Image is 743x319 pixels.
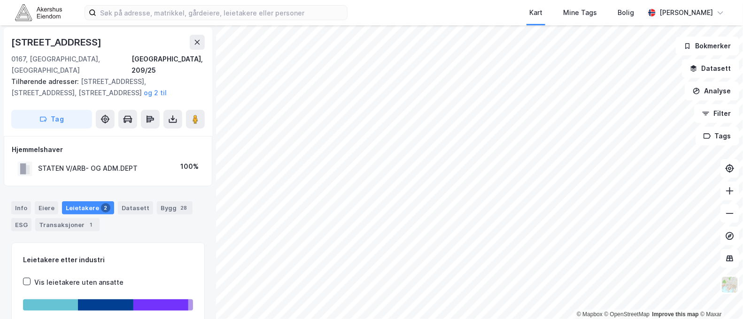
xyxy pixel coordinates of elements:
[11,53,132,76] div: 0167, [GEOGRAPHIC_DATA], [GEOGRAPHIC_DATA]
[577,311,603,318] a: Mapbox
[62,201,114,214] div: Leietakere
[96,6,347,20] input: Søk på adresse, matrikkel, gårdeiere, leietakere eller personer
[676,37,739,55] button: Bokmerker
[694,104,739,123] button: Filter
[563,7,597,18] div: Mine Tags
[682,59,739,78] button: Datasett
[659,7,713,18] div: [PERSON_NAME]
[652,311,699,318] a: Improve this map
[157,201,193,214] div: Bygg
[529,7,542,18] div: Kart
[696,274,743,319] iframe: Chat Widget
[696,274,743,319] div: Kontrollprogram for chat
[11,76,197,99] div: [STREET_ADDRESS], [STREET_ADDRESS], [STREET_ADDRESS]
[180,161,199,172] div: 100%
[696,127,739,145] button: Tags
[685,82,739,100] button: Analyse
[604,311,650,318] a: OpenStreetMap
[101,203,110,213] div: 2
[178,203,189,213] div: 28
[35,218,100,231] div: Transaksjoner
[38,163,138,174] div: STATEN V/ARB- OG ADM.DEPT
[11,77,81,85] span: Tilhørende adresser:
[11,201,31,214] div: Info
[132,53,205,76] div: [GEOGRAPHIC_DATA], 209/25
[34,277,124,288] div: Vis leietakere uten ansatte
[23,254,193,266] div: Leietakere etter industri
[618,7,634,18] div: Bolig
[11,218,31,231] div: ESG
[11,110,92,129] button: Tag
[15,4,62,21] img: akershus-eiendom-logo.9091f326c980b4bce74ccdd9f866810c.svg
[11,35,103,50] div: [STREET_ADDRESS]
[12,144,204,155] div: Hjemmelshaver
[118,201,153,214] div: Datasett
[35,201,58,214] div: Eiere
[86,220,96,229] div: 1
